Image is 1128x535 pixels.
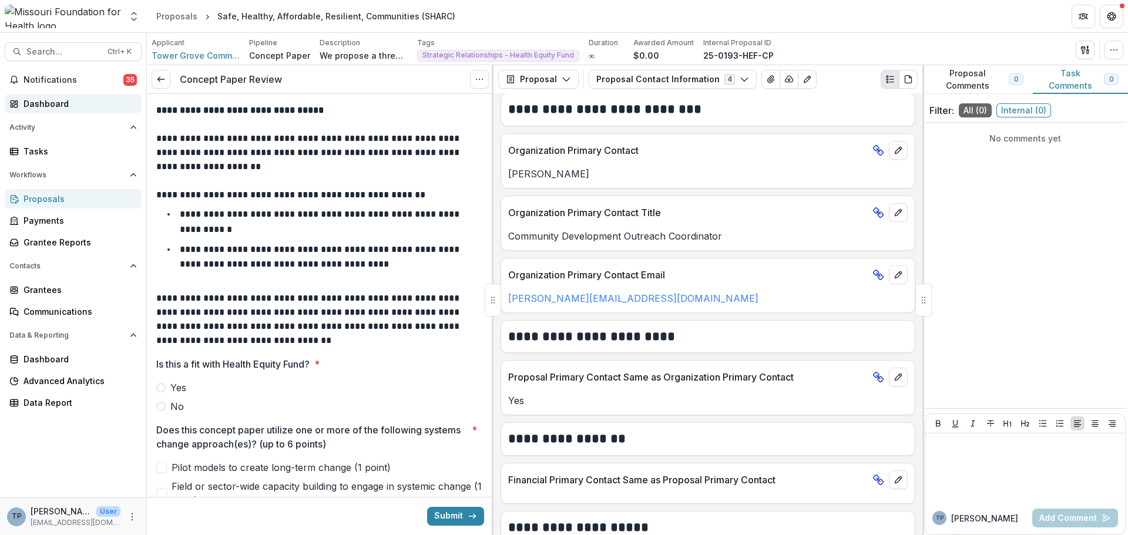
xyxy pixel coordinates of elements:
p: Yes [508,393,908,408]
p: [EMAIL_ADDRESS][DOMAIN_NAME] [31,517,120,528]
button: Heading 2 [1018,416,1032,430]
div: Grantees [23,284,132,296]
div: Payments [23,214,132,227]
span: Workflows [9,171,125,179]
button: edit [889,470,908,489]
button: View Attached Files [761,70,780,89]
span: Data & Reporting [9,331,125,339]
button: PDF view [899,70,918,89]
button: Proposal Comments [922,65,1033,94]
button: Open Workflows [5,166,142,184]
div: Terry Plain [936,515,944,521]
a: [PERSON_NAME][EMAIL_ADDRESS][DOMAIN_NAME] [508,292,758,304]
p: Is this a fit with Health Equity Fund? [156,357,310,371]
button: Bold [931,416,945,430]
button: Open Activity [5,118,142,137]
p: $0.00 [633,49,659,62]
p: Filter: [929,103,954,117]
span: Activity [9,123,125,132]
button: Align Left [1070,416,1085,430]
p: Applicant [152,38,184,48]
button: Add Comment [1032,509,1118,527]
p: Organization Primary Contact Email [508,268,868,282]
button: Get Help [1100,5,1123,28]
button: Open Contacts [5,257,142,275]
p: Tags [417,38,435,48]
p: Description [320,38,360,48]
span: No [170,399,184,413]
div: Dashboard [23,353,132,365]
button: More [125,510,139,524]
p: Organization Primary Contact [508,143,868,157]
a: Communications [5,302,142,321]
p: No comments yet [929,132,1121,144]
p: Proposal Primary Contact Same as Organization Primary Contact [508,370,868,384]
a: Grantee Reports [5,233,142,252]
div: Communications [23,305,132,318]
span: 0 [1014,75,1018,83]
button: Underline [948,416,962,430]
nav: breadcrumb [152,8,460,25]
a: Dashboard [5,349,142,369]
div: Proposals [23,193,132,205]
span: All ( 0 ) [959,103,992,117]
button: Notifications35 [5,70,142,89]
div: Ctrl + K [105,45,134,58]
p: Does this concept paper utilize one or more of the following systems change approach(es)? (up to ... [156,423,467,451]
p: Pipeline [249,38,277,48]
div: Terry Plain [12,513,22,520]
button: edit [889,203,908,222]
a: Proposals [152,8,202,25]
p: Duration [589,38,618,48]
a: Dashboard [5,94,142,113]
a: Proposals [5,189,142,208]
a: Tower Grove Community Development Corp [152,49,240,62]
div: Tasks [23,145,132,157]
div: Grantee Reports [23,236,132,248]
p: We propose a three-year, cross-sector collaboration with Renew [US_STATE], Tower Grove Community ... [320,49,408,62]
button: Partners [1072,5,1095,28]
img: Missouri Foundation for Health logo [5,5,121,28]
p: Awarded Amount [633,38,694,48]
button: Open entity switcher [126,5,142,28]
span: Strategic Relationships - Health Equity Fund [422,51,574,59]
a: Advanced Analytics [5,371,142,391]
p: Internal Proposal ID [703,38,771,48]
button: edit [889,141,908,160]
button: Edit as form [798,70,817,89]
p: [PERSON_NAME] [508,167,908,181]
span: Contacts [9,262,125,270]
button: Submit [427,507,484,526]
p: Concept Paper [249,49,310,62]
p: User [96,506,120,517]
button: Italicize [966,416,980,430]
a: Tasks [5,142,142,161]
button: Align Center [1088,416,1102,430]
span: Search... [26,47,100,57]
span: 35 [123,74,137,86]
div: Data Report [23,396,132,409]
button: Proposal Contact Information4 [589,70,757,89]
a: Data Report [5,393,142,412]
a: Payments [5,211,142,230]
button: Align Right [1105,416,1119,430]
p: 25-0193-HEF-CP [703,49,774,62]
p: Community Development Outreach Coordinator [508,229,908,243]
button: Strike [983,416,998,430]
a: Grantees [5,280,142,300]
div: Advanced Analytics [23,375,132,387]
p: Organization Primary Contact Title [508,206,868,220]
div: Dashboard [23,97,132,110]
button: Ordered List [1053,416,1067,430]
p: Financial Primary Contact Same as Proposal Primary Contact [508,473,868,487]
div: Safe, Healthy, Affordable, Resilient, Communities (SHARC) [217,10,455,22]
span: Yes [170,381,186,395]
div: Proposals [156,10,197,22]
h3: Concept Paper Review [180,74,282,85]
button: Open Data & Reporting [5,326,142,345]
button: Plaintext view [881,70,899,89]
p: [PERSON_NAME] [951,512,1018,524]
button: Options [470,70,489,89]
button: edit [889,368,908,386]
